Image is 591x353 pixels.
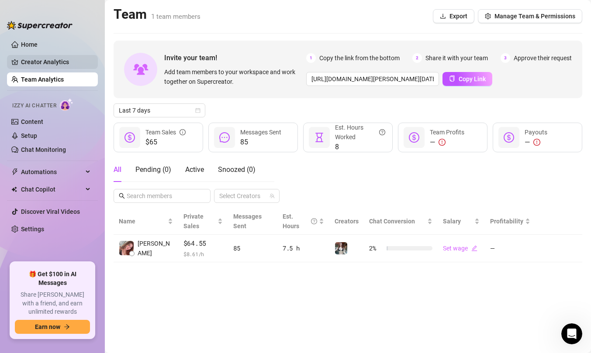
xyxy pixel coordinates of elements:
div: — [430,137,464,147]
a: Set wageedit [443,245,477,252]
span: $64.55 [183,238,223,249]
span: Messages Sent [240,129,281,136]
img: Amy [335,242,347,254]
span: dollar-circle [409,132,419,143]
span: Private Sales [183,213,204,230]
td: — [485,235,536,262]
span: dollar-circle [504,132,514,143]
input: Search members [127,191,198,201]
div: Pending ( 0 ) [135,165,171,175]
span: copy [449,75,455,82]
span: Last 7 days [119,104,200,117]
span: hourglass [314,132,325,143]
div: 85 [233,243,272,253]
span: exclamation-circle [533,139,540,146]
a: Setup [21,132,37,139]
span: Approve their request [514,53,572,63]
button: Export [433,9,474,23]
span: Izzy AI Chatter [12,102,56,110]
span: $ 8.61 /h [183,250,223,258]
img: Chat Copilot [11,186,17,192]
span: Name [119,216,166,226]
span: exclamation-circle [439,139,446,146]
span: download [440,13,446,19]
span: Messages Sent [233,213,262,230]
span: Earn now [35,323,60,330]
span: Copy Link [459,75,486,82]
span: 8 [335,142,385,152]
th: Name [114,208,178,235]
span: Share [PERSON_NAME] with a friend, and earn unlimited rewards [15,291,90,316]
span: Chat Conversion [369,218,415,225]
a: Chat Monitoring [21,146,66,153]
span: 3 [501,53,510,63]
span: Snoozed ( 0 ) [218,165,256,174]
span: $65 [145,137,186,147]
span: question-circle [379,123,385,142]
span: 🎁 Get $100 in AI Messages [15,270,90,287]
span: 1 [306,53,316,63]
button: Earn nowarrow-right [15,320,90,334]
span: edit [471,245,477,251]
div: — [525,137,547,147]
span: Automations [21,165,83,179]
img: Amy August [119,241,134,255]
span: team [270,193,275,199]
div: 7.5 h [283,243,325,253]
span: Add team members to your workspace and work together on Supercreator. [164,67,303,86]
span: 2 % [369,243,383,253]
span: Salary [443,218,461,225]
span: [PERSON_NAME] [138,239,173,258]
span: Export [449,13,467,20]
a: Settings [21,226,44,233]
span: setting [485,13,491,19]
span: search [119,193,125,199]
span: Share it with your team [425,53,488,63]
button: Copy Link [442,72,492,86]
span: 1 team members [151,13,200,21]
img: AI Chatter [60,98,73,111]
img: logo-BBDzfeDw.svg [7,21,73,30]
span: thunderbolt [11,168,18,175]
span: Profitability [490,218,523,225]
span: dollar-circle [124,132,135,143]
div: Est. Hours [283,212,318,231]
span: info-circle [180,127,186,137]
span: Chat Copilot [21,182,83,196]
a: Content [21,118,43,125]
span: Payouts [525,129,547,136]
a: Creator Analytics [21,55,91,69]
h2: Team [114,6,200,23]
button: Manage Team & Permissions [478,9,582,23]
div: All [114,165,121,175]
span: Active [185,165,204,174]
span: message [219,132,230,143]
div: Team Sales [145,127,186,137]
iframe: Intercom live chat [561,323,582,344]
span: arrow-right [64,324,70,330]
a: Home [21,41,38,48]
span: question-circle [311,212,317,231]
span: Copy the link from the bottom [319,53,400,63]
span: 2 [412,53,422,63]
span: Team Profits [430,129,464,136]
th: Creators [329,208,364,235]
div: Est. Hours Worked [335,123,385,142]
span: Invite your team! [164,52,306,63]
span: 85 [240,137,281,147]
a: Team Analytics [21,76,64,83]
span: calendar [195,108,200,113]
span: Manage Team & Permissions [494,13,575,20]
a: Discover Viral Videos [21,208,80,215]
